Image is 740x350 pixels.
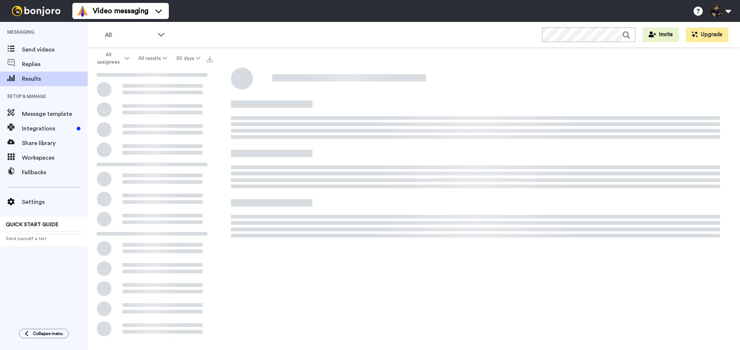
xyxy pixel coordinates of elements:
button: All assignees [89,48,134,69]
span: All assignees [94,51,123,66]
span: Replies [22,60,88,69]
button: Upgrade [686,27,728,42]
button: Collapse menu [19,329,69,338]
span: Results [22,75,88,83]
span: Integrations [22,124,74,133]
span: Fallbacks [22,168,88,177]
span: Settings [22,198,88,206]
img: export.svg [207,56,213,62]
img: bj-logo-header-white.svg [9,6,64,16]
span: QUICK START GUIDE [6,222,58,227]
span: All [105,31,154,39]
span: Message template [22,110,88,118]
span: Video messaging [93,6,148,16]
span: Collapse menu [33,331,63,336]
span: Share library [22,139,88,148]
img: vm-color.svg [77,5,88,17]
span: Send videos [22,45,88,54]
button: Invite [643,27,679,42]
span: Workspaces [22,153,88,162]
button: 30 days [171,52,205,65]
span: Send yourself a test [6,236,82,241]
button: All results [134,52,172,65]
button: Export all results that match these filters now. [205,53,215,64]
